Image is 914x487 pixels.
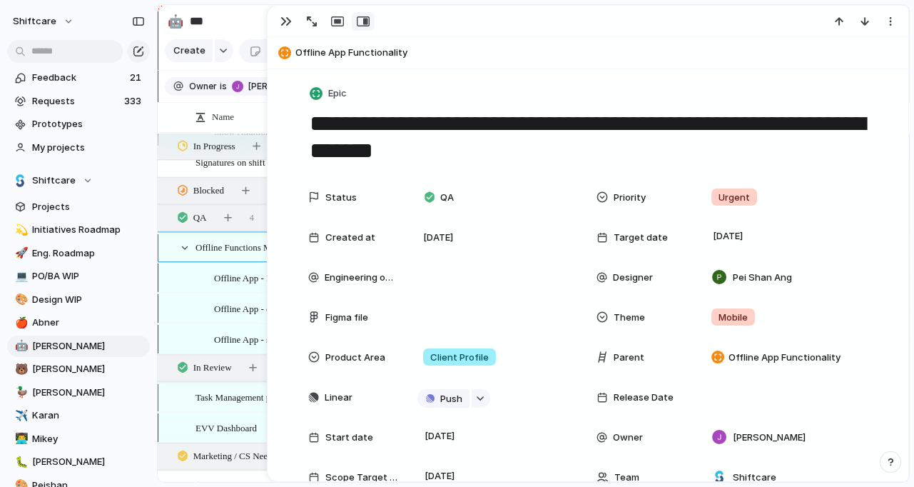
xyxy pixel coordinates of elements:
[7,451,150,473] a: 🐛[PERSON_NAME]
[220,80,227,93] span: is
[32,408,145,423] span: Karan
[13,246,27,261] button: 🚀
[7,358,150,380] a: 🐻[PERSON_NAME]
[15,222,25,239] div: 💫
[13,386,27,400] button: 🦆
[13,316,27,330] button: 🍎
[613,431,643,445] span: Owner
[440,392,462,406] span: Push
[32,94,120,109] span: Requests
[217,79,230,94] button: is
[196,388,294,405] span: Task Management phase 1
[15,431,25,447] div: 👨‍💻
[15,408,25,424] div: ✈️
[193,361,232,375] span: In Review
[7,196,150,218] a: Projects
[417,389,469,408] button: Push
[728,351,841,365] span: Offline App Functionality
[325,431,373,445] span: Start date
[32,141,145,155] span: My projects
[421,468,459,485] span: [DATE]
[614,471,639,485] span: Team
[13,408,27,423] button: ✈️
[7,219,150,241] a: 💫Initiatives Roadmap
[7,336,150,357] a: 🤖[PERSON_NAME]
[214,269,344,286] span: Offline App - Mobile Clock In/Out
[32,293,145,307] span: Design WIP
[423,231,453,245] span: [DATE]
[7,405,150,426] a: ✈️Karan
[7,137,150,159] a: My projects
[7,114,150,135] a: Prototypes
[32,174,76,188] span: Shiftcare
[7,312,150,333] div: 🍎Abner
[614,191,646,205] span: Priority
[7,243,150,264] a: 🚀Eng. Roadmap
[7,428,150,450] div: 👨‍💻Mikey
[32,362,145,376] span: [PERSON_NAME]
[614,391,674,405] span: Release Date
[248,80,320,93] span: [PERSON_NAME]
[718,191,750,205] span: Urgent
[13,14,56,29] span: shiftcare
[173,44,205,58] span: Create
[7,170,150,191] button: Shiftcare
[13,339,27,353] button: 🤖
[164,10,187,33] button: 🤖
[15,361,25,378] div: 🐻
[32,246,145,261] span: Eng. Roadmap
[32,117,145,131] span: Prototypes
[7,67,150,89] a: Feedback21
[614,231,668,245] span: Target date
[733,271,792,285] span: Pei Shan Ang
[124,94,144,109] span: 333
[32,339,145,353] span: [PERSON_NAME]
[32,455,145,469] span: [PERSON_NAME]
[7,91,150,112] a: Requests333
[325,471,400,485] span: Scope Target Date
[325,311,368,325] span: Figma file
[307,84,351,104] button: Epic
[189,80,217,93] span: Owner
[15,315,25,331] div: 🍎
[32,223,145,237] span: Initiatives Roadmap
[274,41,902,64] button: Offline App Functionality
[614,351,644,365] span: Parent
[325,271,400,285] span: Engineering owner
[15,245,25,261] div: 🚀
[168,11,183,31] div: 🤖
[193,211,207,225] span: QA
[32,316,145,330] span: Abner
[32,269,145,283] span: PO/BA WIP
[733,431,806,445] span: [PERSON_NAME]
[212,110,234,124] span: Name
[196,419,257,436] span: EVV Dashboard
[325,191,357,205] span: Status
[15,384,25,401] div: 🦆
[709,228,747,245] span: [DATE]
[13,293,27,307] button: 🎨
[15,268,25,285] div: 💻
[228,79,323,94] button: [PERSON_NAME]
[614,311,645,325] span: Theme
[13,455,27,469] button: 🐛
[421,428,459,445] span: [DATE]
[250,211,255,225] span: 4
[13,269,27,283] button: 💻
[718,311,748,325] span: Mobile
[32,71,126,85] span: Feedback
[32,200,145,214] span: Projects
[7,382,150,403] a: 🦆[PERSON_NAME]
[325,391,352,405] span: Linear
[165,39,213,62] button: Create
[733,471,776,485] span: Shiftcare
[32,386,145,400] span: [PERSON_NAME]
[7,266,150,287] a: 💻PO/BA WIP
[193,139,235,154] span: In Progress
[440,191,454,205] span: QA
